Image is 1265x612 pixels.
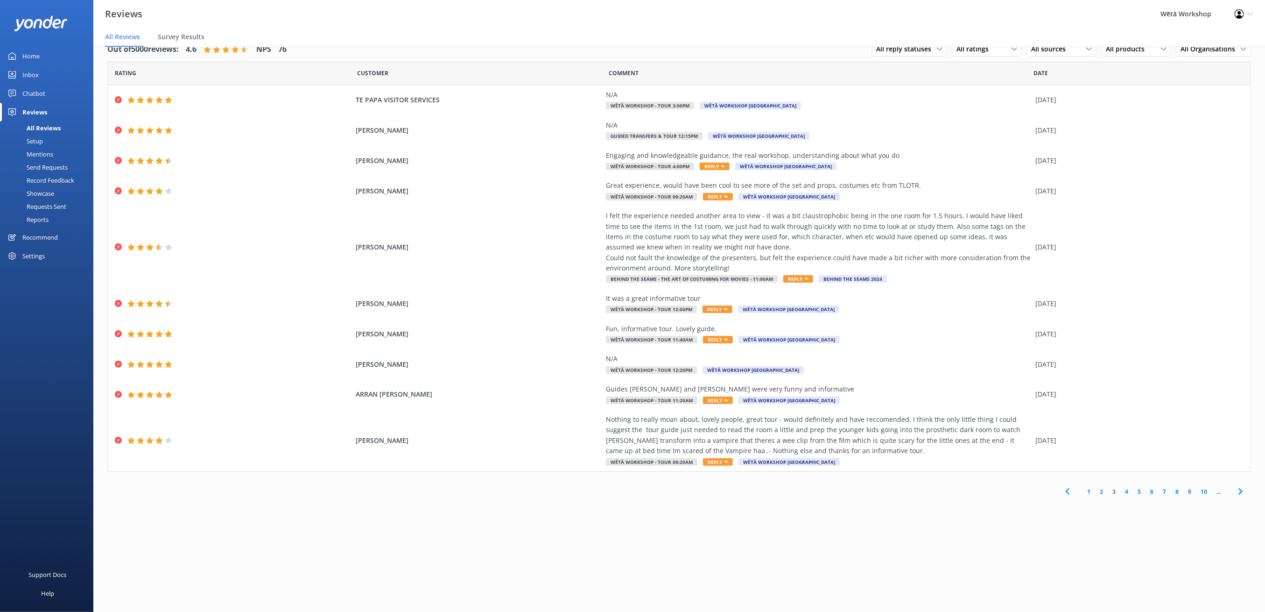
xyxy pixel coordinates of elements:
span: [PERSON_NAME] [356,186,601,196]
span: ARRAN [PERSON_NAME] [356,389,601,399]
span: Wētā Workshop - Tour 11:40am [606,336,697,343]
span: Wētā Workshop - Tour 12:20pm [606,366,697,374]
div: [DATE] [1035,359,1239,370]
div: Home [22,47,40,65]
div: Nothing to really moan about, lovely people, great tour - would definitely and have reccomended, ... [606,414,1031,456]
span: Behind the Seams - The Art of Costuming for Movies - 11:00am [606,275,778,283]
div: N/A [606,120,1031,130]
a: Reports [6,213,93,226]
span: [PERSON_NAME] [356,125,601,135]
div: Guides [PERSON_NAME] and [PERSON_NAME] were very funny and informative [606,384,1031,394]
span: Wētā Workshop - Tour 3:00pm [606,102,694,109]
span: Wētā Workshop [GEOGRAPHIC_DATA] [703,366,804,374]
a: All Reviews [6,121,93,135]
span: Wētā Workshop [GEOGRAPHIC_DATA] [738,193,840,200]
span: Wētā Workshop [GEOGRAPHIC_DATA] [700,102,801,109]
div: Showcase [6,187,54,200]
a: 3 [1108,487,1120,496]
span: Wētā Workshop [GEOGRAPHIC_DATA] [708,132,809,140]
h4: 4.6 [186,43,197,56]
h3: Reviews [105,7,142,21]
div: Requests Sent [6,200,66,213]
span: Behind the Seams 2024 [819,275,887,283]
span: Wētā Workshop - Tour 4:00pm [606,163,694,170]
a: 6 [1146,487,1158,496]
a: Setup [6,135,93,148]
span: All Reviews [105,32,140,42]
span: All Organisations [1181,44,1241,54]
span: [PERSON_NAME] [356,299,601,309]
span: [PERSON_NAME] [356,329,601,339]
div: I felt the experience needed another area to view - it was a bit claustrophobic being in the one ... [606,211,1031,273]
span: Reply [703,193,733,200]
div: Support Docs [29,565,67,584]
span: Wētā Workshop [GEOGRAPHIC_DATA] [738,306,839,313]
h4: NPS [256,43,271,56]
a: 7 [1158,487,1171,496]
span: Wētā Workshop [GEOGRAPHIC_DATA] [738,397,840,404]
div: [DATE] [1035,329,1239,339]
span: Survey Results [158,32,204,42]
span: Question [609,69,639,78]
a: Requests Sent [6,200,93,213]
span: All sources [1031,44,1071,54]
div: Reports [6,213,49,226]
span: All ratings [956,44,994,54]
span: Wētā Workshop - Tour 09:20am [606,193,697,200]
div: [DATE] [1035,435,1239,446]
div: [DATE] [1035,186,1239,196]
span: Date [115,69,136,78]
span: Date [1034,69,1048,78]
span: [PERSON_NAME] [356,242,601,252]
a: 5 [1133,487,1146,496]
a: Mentions [6,148,93,161]
span: Reply [703,306,732,313]
span: Reply [703,397,733,404]
span: [PERSON_NAME] [356,359,601,370]
a: Showcase [6,187,93,200]
div: Help [41,584,54,603]
span: Wētā Workshop [GEOGRAPHIC_DATA] [735,163,836,170]
span: Wētā Workshop [GEOGRAPHIC_DATA] [738,458,840,466]
div: N/A [606,90,1031,100]
div: Chatbot [22,84,45,103]
div: Send Requests [6,161,68,174]
div: [DATE] [1035,242,1239,252]
a: 2 [1095,487,1108,496]
div: All Reviews [6,121,61,135]
span: [PERSON_NAME] [356,156,601,166]
div: N/A [606,354,1031,364]
div: Recommend [22,228,58,247]
div: Reviews [22,103,47,121]
div: It was a great informative tour [606,293,1031,304]
div: [DATE] [1035,156,1239,166]
span: All reply statuses [876,44,937,54]
a: 1 [1082,487,1095,496]
h4: 76 [278,43,287,56]
a: 10 [1196,487,1212,496]
span: Reply [783,275,813,283]
h4: Out of 5000 reviews: [107,43,179,56]
div: [DATE] [1035,125,1239,135]
span: Wētā Workshop - Tour 11:20am [606,397,697,404]
div: Engaging and knowledgeable guidance, the real workshop, understanding about what you do [606,150,1031,161]
div: [DATE] [1035,389,1239,399]
div: Fun, informative tour. Lovely guide. [606,324,1031,334]
span: ... [1212,487,1225,496]
div: Settings [22,247,45,265]
a: 8 [1171,487,1183,496]
div: Record Feedback [6,174,74,187]
div: Mentions [6,148,53,161]
span: TE PAPA VISITOR SERVICES [356,95,601,105]
div: Setup [6,135,43,148]
span: Reply [703,336,733,343]
div: [DATE] [1035,299,1239,309]
div: Great experience, would have been cool to see more of the set and props, costumes etc from TLOTR. [606,180,1031,191]
span: Guided Transfers & Tour 12:15pm [606,132,703,140]
div: Inbox [22,65,39,84]
span: Wētā Workshop - Tour 09:20am [606,458,697,466]
a: 9 [1183,487,1196,496]
span: Reply [700,163,730,170]
a: Record Feedback [6,174,93,187]
img: yonder-white-logo.png [14,16,68,31]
